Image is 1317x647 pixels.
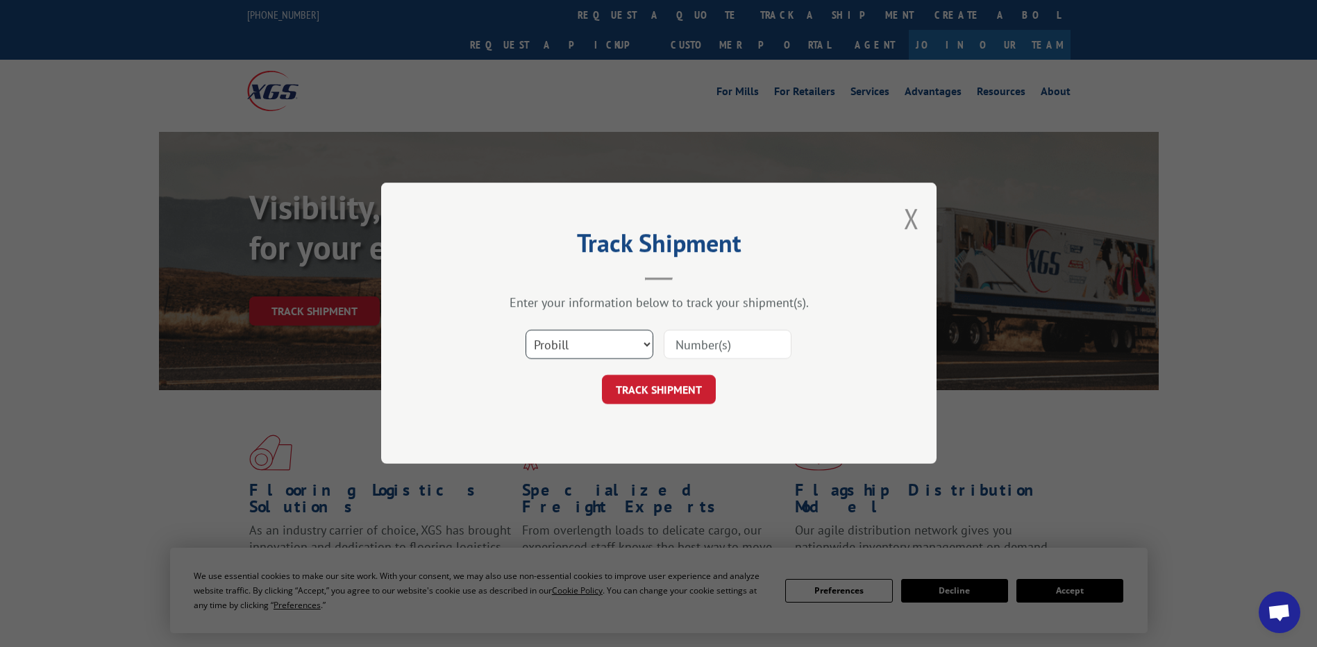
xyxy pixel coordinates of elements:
h2: Track Shipment [451,233,867,260]
div: Enter your information below to track your shipment(s). [451,295,867,311]
button: Close modal [904,200,919,237]
div: Open chat [1259,591,1300,633]
input: Number(s) [664,330,791,360]
button: TRACK SHIPMENT [602,376,716,405]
